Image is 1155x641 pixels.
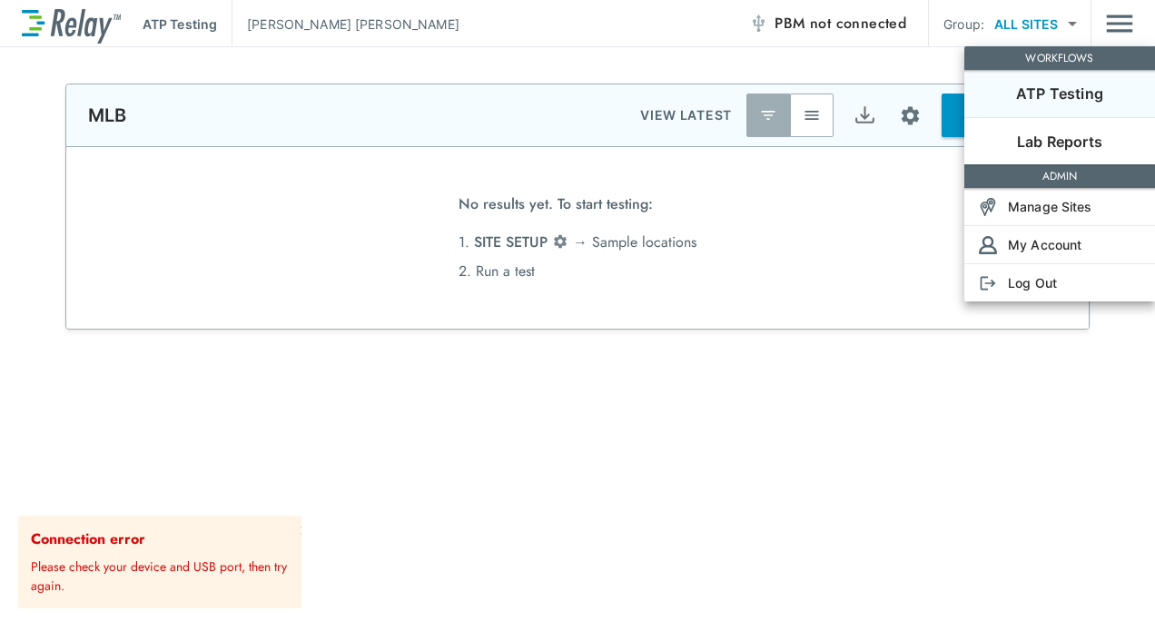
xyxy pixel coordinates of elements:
[1017,131,1102,153] p: Lab Reports
[1008,197,1092,216] p: Manage Sites
[1016,83,1103,104] p: ATP Testing
[979,198,997,216] img: Sites
[979,236,997,254] img: Account
[1008,235,1081,254] p: My Account
[300,523,312,537] button: close
[968,50,1151,66] p: WORKFLOWS
[1008,273,1057,292] p: Log Out
[968,168,1151,184] p: ADMIN
[31,550,294,596] p: Please check your device and USB port, then try again.
[979,274,997,292] img: Log Out Icon
[31,528,145,549] strong: Connection error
